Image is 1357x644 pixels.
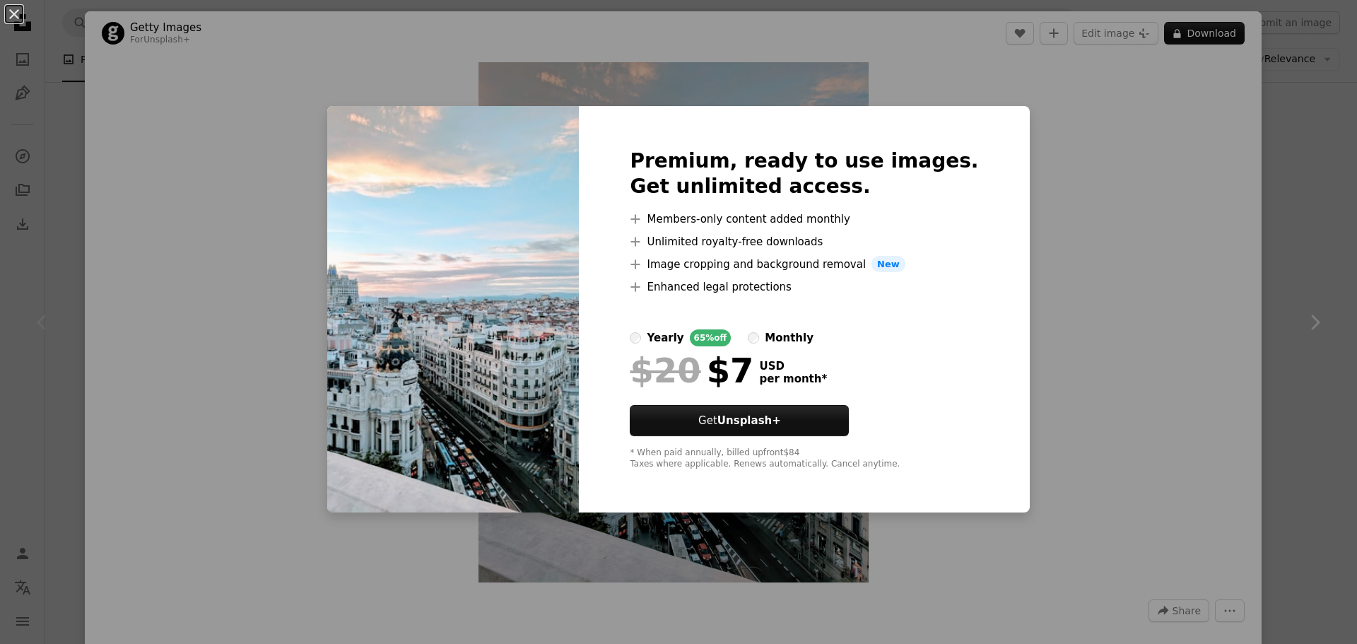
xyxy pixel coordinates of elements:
[630,332,641,344] input: yearly65%off
[759,360,827,373] span: USD
[630,148,978,199] h2: Premium, ready to use images. Get unlimited access.
[630,211,978,228] li: Members-only content added monthly
[765,329,813,346] div: monthly
[647,329,683,346] div: yearly
[748,332,759,344] input: monthly
[630,405,849,436] button: GetUnsplash+
[327,106,579,513] img: premium_photo-1697730214411-90916c40f30d
[630,256,978,273] li: Image cropping and background removal
[630,279,978,295] li: Enhanced legal protections
[630,447,978,470] div: * When paid annually, billed upfront $84 Taxes where applicable. Renews automatically. Cancel any...
[759,373,827,385] span: per month *
[630,352,700,389] span: $20
[630,352,753,389] div: $7
[690,329,732,346] div: 65% off
[871,256,905,273] span: New
[717,414,781,427] strong: Unsplash+
[630,233,978,250] li: Unlimited royalty-free downloads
